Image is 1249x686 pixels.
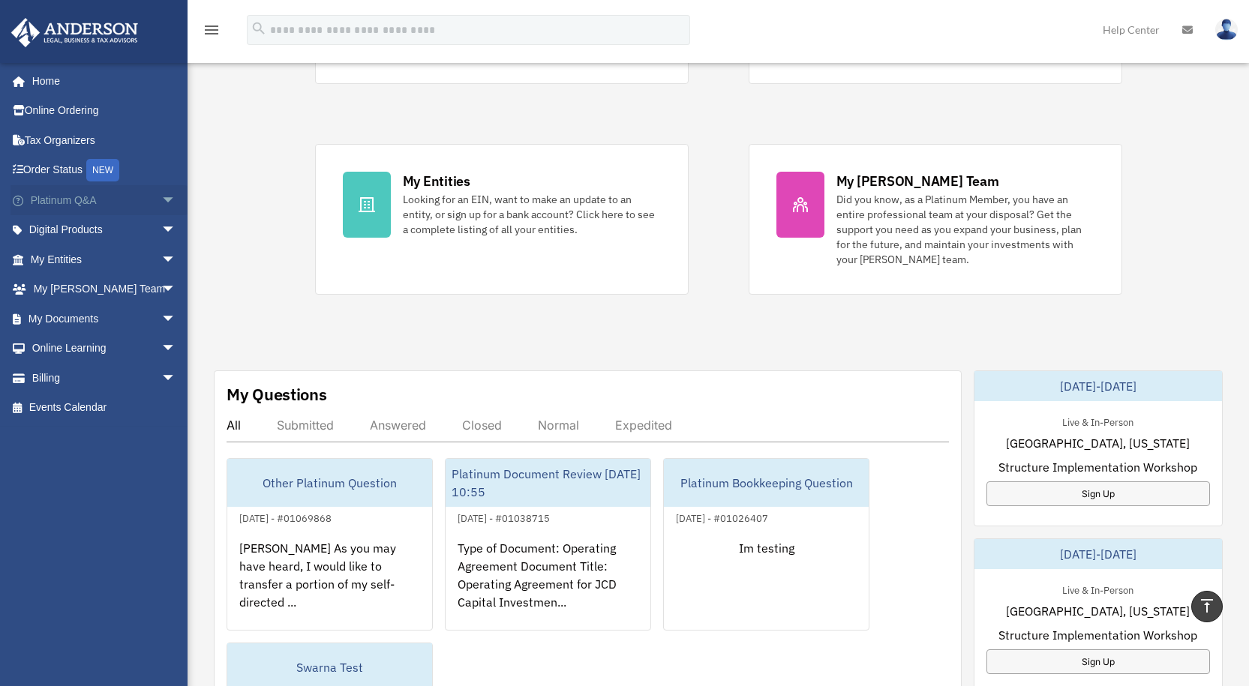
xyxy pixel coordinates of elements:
[1050,413,1145,429] div: Live & In-Person
[161,215,191,246] span: arrow_drop_down
[11,274,199,304] a: My [PERSON_NAME] Teamarrow_drop_down
[203,21,221,39] i: menu
[1198,597,1216,615] i: vertical_align_top
[11,96,199,126] a: Online Ordering
[836,192,1094,267] div: Did you know, as a Platinum Member, you have an entire professional team at your disposal? Get th...
[538,418,579,433] div: Normal
[403,172,470,190] div: My Entities
[11,66,191,96] a: Home
[664,509,780,525] div: [DATE] - #01026407
[11,334,199,364] a: Online Learningarrow_drop_down
[11,363,199,393] a: Billingarrow_drop_down
[1191,591,1223,622] a: vertical_align_top
[227,383,327,406] div: My Questions
[615,418,672,433] div: Expedited
[11,185,199,215] a: Platinum Q&Aarrow_drop_down
[161,363,191,394] span: arrow_drop_down
[998,458,1197,476] span: Structure Implementation Workshop
[749,144,1122,295] a: My [PERSON_NAME] Team Did you know, as a Platinum Member, you have an entire professional team at...
[446,527,650,644] div: Type of Document: Operating Agreement Document Title: Operating Agreement for JCD Capital Investm...
[315,144,689,295] a: My Entities Looking for an EIN, want to make an update to an entity, or sign up for a bank accoun...
[11,244,199,274] a: My Entitiesarrow_drop_down
[11,125,199,155] a: Tax Organizers
[161,244,191,275] span: arrow_drop_down
[370,418,426,433] div: Answered
[1006,602,1190,620] span: [GEOGRAPHIC_DATA], [US_STATE]
[161,304,191,334] span: arrow_drop_down
[86,159,119,181] div: NEW
[462,418,502,433] div: Closed
[161,185,191,216] span: arrow_drop_down
[161,334,191,364] span: arrow_drop_down
[446,509,562,525] div: [DATE] - #01038715
[277,418,334,433] div: Submitted
[403,192,661,237] div: Looking for an EIN, want to make an update to an entity, or sign up for a bank account? Click her...
[1050,581,1145,597] div: Live & In-Person
[986,481,1210,506] a: Sign Up
[7,18,143,47] img: Anderson Advisors Platinum Portal
[998,626,1197,644] span: Structure Implementation Workshop
[664,459,869,507] div: Platinum Bookkeeping Question
[203,26,221,39] a: menu
[664,527,869,644] div: Im testing
[227,509,344,525] div: [DATE] - #01069868
[161,274,191,305] span: arrow_drop_down
[446,459,650,507] div: Platinum Document Review [DATE] 10:55
[11,304,199,334] a: My Documentsarrow_drop_down
[1006,434,1190,452] span: [GEOGRAPHIC_DATA], [US_STATE]
[251,20,267,37] i: search
[11,393,199,423] a: Events Calendar
[227,527,432,644] div: [PERSON_NAME] As you may have heard, I would like to transfer a portion of my self-directed ...
[227,459,432,507] div: Other Platinum Question
[227,418,241,433] div: All
[663,458,869,631] a: Platinum Bookkeeping Question[DATE] - #01026407Im testing
[974,539,1222,569] div: [DATE]-[DATE]
[836,172,999,190] div: My [PERSON_NAME] Team
[1215,19,1238,40] img: User Pic
[445,458,651,631] a: Platinum Document Review [DATE] 10:55[DATE] - #01038715Type of Document: Operating Agreement Docu...
[11,155,199,186] a: Order StatusNEW
[11,215,199,245] a: Digital Productsarrow_drop_down
[227,458,433,631] a: Other Platinum Question[DATE] - #01069868[PERSON_NAME] As you may have heard, I would like to tra...
[986,649,1210,674] a: Sign Up
[974,371,1222,401] div: [DATE]-[DATE]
